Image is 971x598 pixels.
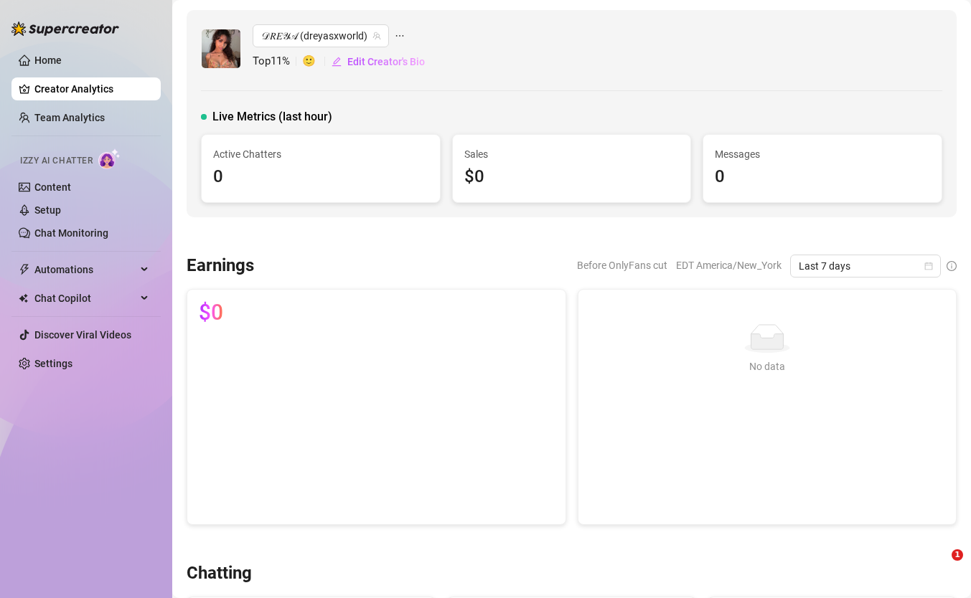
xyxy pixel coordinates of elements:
span: Sales [464,146,680,162]
img: 𝒟𝑅𝐸𝒴𝒜 [202,29,240,68]
span: Edit Creator's Bio [347,56,425,67]
span: 🙂 [302,53,331,70]
span: calendar [924,262,933,270]
a: Creator Analytics [34,77,149,100]
span: ellipsis [395,24,405,47]
span: EDT America/New_York [676,255,782,276]
a: Content [34,181,71,193]
span: Chat Copilot [34,287,136,310]
span: Before OnlyFans cut [577,255,667,276]
span: team [372,32,381,40]
div: $0 [464,163,680,191]
a: Team Analytics [34,112,105,123]
img: AI Chatter [98,148,121,169]
a: Home [34,54,62,66]
div: 0 [715,163,930,191]
a: Setup [34,204,61,216]
span: thunderbolt [19,264,30,275]
span: Top 11 % [253,53,302,70]
span: edit [332,57,342,67]
h3: Earnings [187,255,254,277]
h3: Chatting [187,562,252,585]
span: Izzy AI Chatter [20,154,93,168]
a: Chat Monitoring [34,227,108,239]
span: Last 7 days [799,255,932,277]
span: $0 [199,301,223,324]
a: Discover Viral Videos [34,329,131,341]
span: Messages [715,146,930,162]
img: Chat Copilot [19,293,28,303]
button: Edit Creator's Bio [331,50,426,73]
span: Automations [34,258,136,281]
div: No data [596,359,939,374]
a: Settings [34,358,72,369]
div: 0 [213,163,428,191]
span: Live Metrics (last hour) [212,108,332,125]
span: 𝒟𝑅𝐸𝒴𝒜 (dreyasxworld) [261,25,380,47]
iframe: Intercom live chat [922,549,957,584]
img: logo-BBDzfeDw.svg [11,22,119,36]
span: info-circle [947,261,957,271]
span: 1 [952,549,963,561]
span: Active Chatters [213,146,428,162]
